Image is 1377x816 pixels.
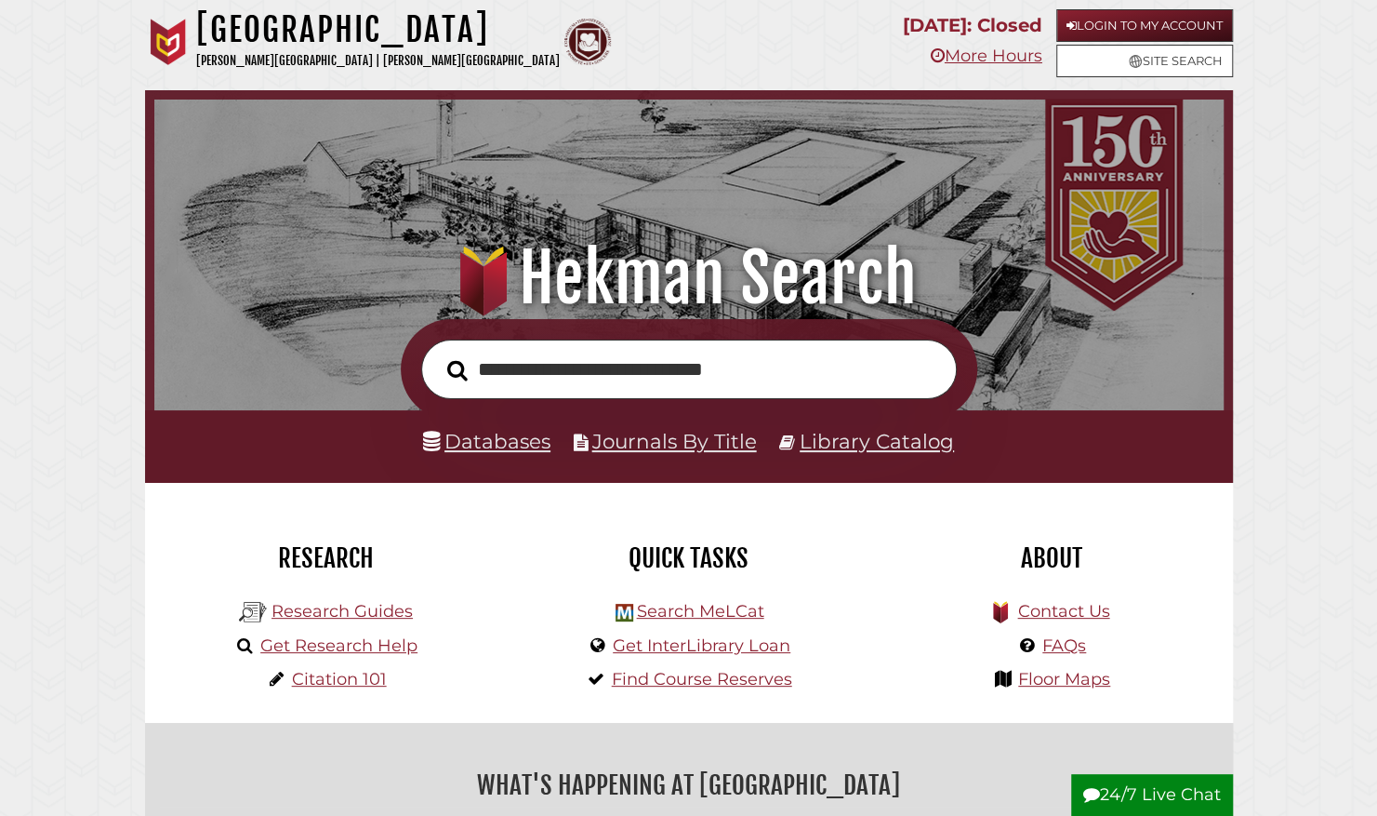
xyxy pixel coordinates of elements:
a: Site Search [1056,45,1233,77]
img: Calvin University [145,19,192,65]
h2: About [884,542,1219,574]
a: Login to My Account [1056,9,1233,42]
a: Citation 101 [292,669,387,689]
a: Floor Maps [1018,669,1110,689]
h1: Hekman Search [175,237,1203,319]
a: Contact Us [1017,601,1109,622]
a: Research Guides [271,601,413,622]
a: Search MeLCat [636,601,763,622]
a: FAQs [1042,635,1086,656]
h2: Quick Tasks [522,542,856,574]
h1: [GEOGRAPHIC_DATA] [196,9,560,50]
a: More Hours [931,46,1042,66]
a: Journals By Title [592,429,757,453]
p: [PERSON_NAME][GEOGRAPHIC_DATA] | [PERSON_NAME][GEOGRAPHIC_DATA] [196,50,560,72]
a: Find Course Reserves [612,669,792,689]
a: Library Catalog [800,429,954,453]
i: Search [447,359,468,381]
a: Get InterLibrary Loan [613,635,790,656]
img: Hekman Library Logo [239,598,267,626]
a: Get Research Help [260,635,417,656]
p: [DATE]: Closed [903,9,1042,42]
h2: Research [159,542,494,574]
h2: What's Happening at [GEOGRAPHIC_DATA] [159,764,1219,807]
a: Databases [423,429,550,453]
img: Calvin Theological Seminary [564,19,611,65]
img: Hekman Library Logo [616,604,633,622]
button: Search [438,354,477,386]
